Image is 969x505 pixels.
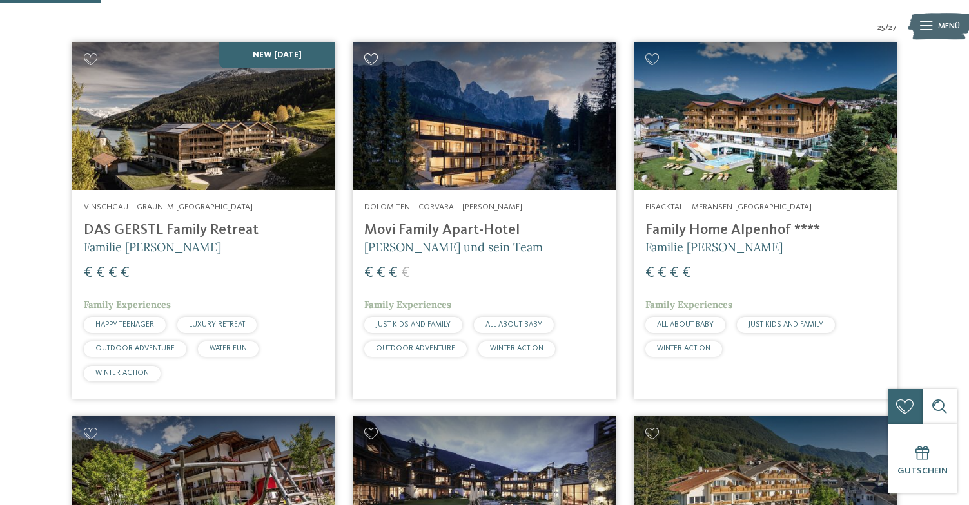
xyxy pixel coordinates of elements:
span: € [401,265,410,281]
h4: Movi Family Apart-Hotel [364,222,604,239]
span: 27 [888,22,897,33]
span: € [364,265,373,281]
span: € [108,265,117,281]
span: € [389,265,398,281]
span: € [682,265,691,281]
span: / [885,22,888,33]
span: Familie [PERSON_NAME] [84,240,221,254]
span: JUST KIDS AND FAMILY [749,321,823,329]
span: [PERSON_NAME] und sein Team [364,240,543,254]
span: € [377,265,386,281]
img: Familienhotels gesucht? Hier findet ihr die besten! [353,42,616,190]
h4: Family Home Alpenhof **** [645,222,885,239]
span: Dolomiten – Corvara – [PERSON_NAME] [364,203,522,211]
span: LUXURY RETREAT [189,321,245,329]
span: 25 [877,22,885,33]
span: WINTER ACTION [657,345,710,352]
span: HAPPY TEENAGER [95,321,154,329]
span: € [645,265,654,281]
a: Familienhotels gesucht? Hier findet ihr die besten! Eisacktal – Meransen-[GEOGRAPHIC_DATA] Family... [634,42,897,399]
span: WINTER ACTION [95,369,149,377]
a: Familienhotels gesucht? Hier findet ihr die besten! Dolomiten – Corvara – [PERSON_NAME] Movi Fami... [353,42,616,399]
span: € [84,265,93,281]
span: Eisacktal – Meransen-[GEOGRAPHIC_DATA] [645,203,812,211]
span: Family Experiences [84,299,171,310]
span: WATER FUN [210,345,247,352]
a: Familienhotels gesucht? Hier findet ihr die besten! NEW [DATE] Vinschgau – Graun im [GEOGRAPHIC_D... [72,42,335,399]
span: ALL ABOUT BABY [657,321,714,329]
span: Vinschgau – Graun im [GEOGRAPHIC_DATA] [84,203,253,211]
img: Familienhotels gesucht? Hier findet ihr die besten! [72,42,335,190]
span: OUTDOOR ADVENTURE [376,345,455,352]
span: JUST KIDS AND FAMILY [376,321,451,329]
a: Gutschein [888,424,957,493]
img: Family Home Alpenhof **** [634,42,897,190]
span: € [658,265,667,281]
span: OUTDOOR ADVENTURE [95,345,175,352]
h4: DAS GERSTL Family Retreat [84,222,324,239]
span: € [96,265,105,281]
span: Family Experiences [364,299,451,310]
span: € [670,265,679,281]
span: Familie [PERSON_NAME] [645,240,783,254]
span: € [121,265,130,281]
span: Family Experiences [645,299,732,310]
span: ALL ABOUT BABY [485,321,542,329]
span: WINTER ACTION [490,345,543,352]
span: Gutschein [897,466,948,475]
